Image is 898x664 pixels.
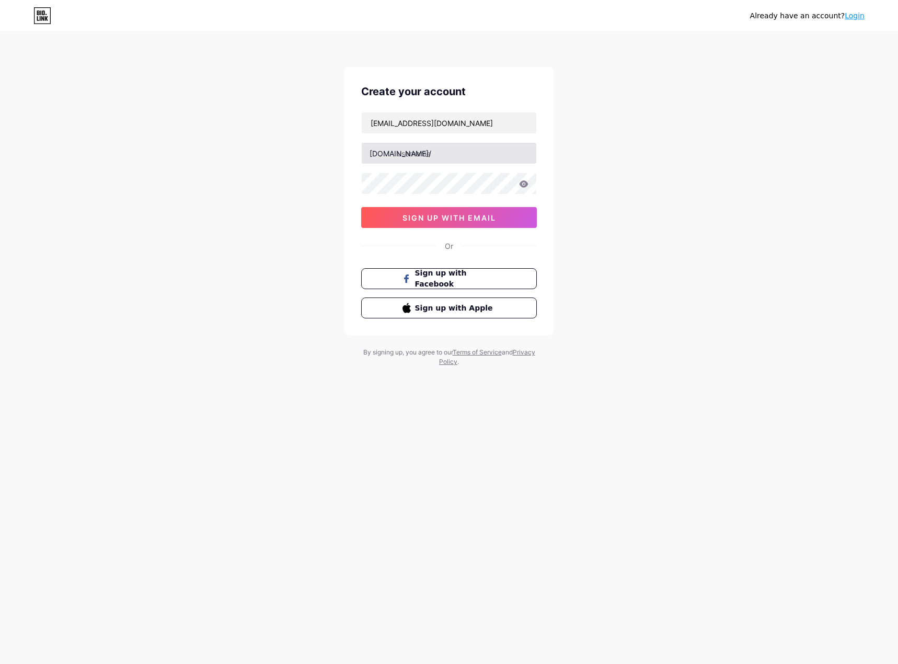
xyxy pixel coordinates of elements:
button: Sign up with Apple [361,297,537,318]
span: sign up with email [402,213,496,222]
input: username [362,143,536,164]
div: Create your account [361,84,537,99]
a: Login [845,12,865,20]
div: By signing up, you agree to our and . [360,348,538,367]
input: Email [362,112,536,133]
span: Sign up with Facebook [415,268,496,290]
button: Sign up with Facebook [361,268,537,289]
div: [DOMAIN_NAME]/ [370,148,431,159]
div: Already have an account? [750,10,865,21]
button: sign up with email [361,207,537,228]
span: Sign up with Apple [415,303,496,314]
div: Or [445,241,453,251]
a: Terms of Service [453,348,502,356]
